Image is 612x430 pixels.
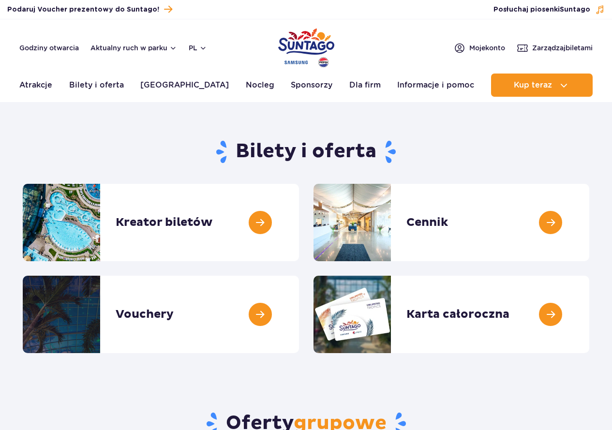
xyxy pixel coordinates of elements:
[517,42,593,54] a: Zarządzajbiletami
[19,43,79,53] a: Godziny otwarcia
[560,6,590,13] span: Suntago
[397,74,474,97] a: Informacje i pomoc
[140,74,229,97] a: [GEOGRAPHIC_DATA]
[491,74,593,97] button: Kup teraz
[349,74,381,97] a: Dla firm
[7,5,159,15] span: Podaruj Voucher prezentowy do Suntago!
[493,5,605,15] button: Posłuchaj piosenkiSuntago
[23,139,589,164] h1: Bilety i oferta
[493,5,590,15] span: Posłuchaj piosenki
[90,44,177,52] button: Aktualny ruch w parku
[246,74,274,97] a: Nocleg
[69,74,124,97] a: Bilety i oferta
[7,3,172,16] a: Podaruj Voucher prezentowy do Suntago!
[291,74,332,97] a: Sponsorzy
[532,43,593,53] span: Zarządzaj biletami
[19,74,52,97] a: Atrakcje
[454,42,505,54] a: Mojekonto
[278,24,334,69] a: Park of Poland
[514,81,552,89] span: Kup teraz
[189,43,207,53] button: pl
[469,43,505,53] span: Moje konto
